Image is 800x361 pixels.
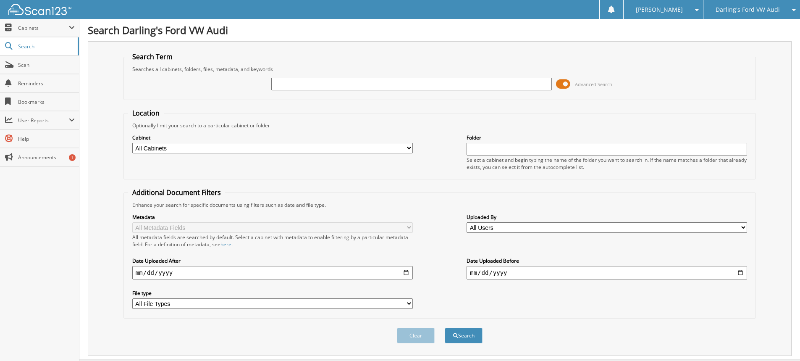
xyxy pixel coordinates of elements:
[18,61,75,69] span: Scan
[128,108,164,118] legend: Location
[128,66,751,73] div: Searches all cabinets, folders, files, metadata, and keywords
[467,134,747,141] label: Folder
[467,257,747,264] label: Date Uploaded Before
[18,154,75,161] span: Announcements
[132,134,413,141] label: Cabinet
[18,117,69,124] span: User Reports
[132,257,413,264] label: Date Uploaded After
[716,7,780,12] span: Darling's Ford VW Audi
[575,81,612,87] span: Advanced Search
[220,241,231,248] a: here
[18,80,75,87] span: Reminders
[467,156,747,171] div: Select a cabinet and begin typing the name of the folder you want to search in. If the name match...
[128,52,177,61] legend: Search Term
[467,266,747,279] input: end
[8,4,71,15] img: scan123-logo-white.svg
[69,154,76,161] div: 1
[18,135,75,142] span: Help
[128,122,751,129] div: Optionally limit your search to a particular cabinet or folder
[132,290,413,297] label: File type
[758,321,800,361] iframe: Chat Widget
[132,213,413,221] label: Metadata
[636,7,683,12] span: [PERSON_NAME]
[88,23,792,37] h1: Search Darling's Ford VW Audi
[18,24,69,32] span: Cabinets
[445,328,483,343] button: Search
[18,43,73,50] span: Search
[132,266,413,279] input: start
[18,98,75,105] span: Bookmarks
[132,234,413,248] div: All metadata fields are searched by default. Select a cabinet with metadata to enable filtering b...
[397,328,435,343] button: Clear
[467,213,747,221] label: Uploaded By
[128,188,225,197] legend: Additional Document Filters
[128,201,751,208] div: Enhance your search for specific documents using filters such as date and file type.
